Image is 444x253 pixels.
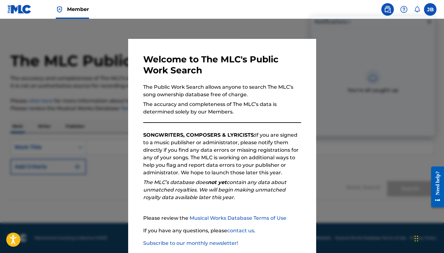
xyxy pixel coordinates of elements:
[143,132,255,138] strong: SONGWRITERS, COMPOSERS & LYRICISTS:
[424,3,436,16] div: User Menu
[398,3,410,16] div: Help
[426,18,433,26] button: Close Inbox
[315,18,347,26] div: Notifications
[56,6,63,13] img: Top Rightsholder
[143,54,301,76] h3: Welcome to The MLC's Public Work Search
[426,161,444,213] iframe: Resource Center
[413,223,444,253] iframe: Chat Widget
[143,227,301,235] p: If you have any questions, please .
[143,240,238,246] a: Subscribe to our monthly newsletter!
[381,3,394,16] a: Public Search
[143,179,286,200] em: The MLC’s database does contain any data about unmatched royalties. We will begin making unmatche...
[143,83,301,98] p: The Public Work Search allows anyone to search The MLC’s song ownership database free of charge.
[143,101,301,116] p: The accuracy and completeness of The MLC’s data is determined solely by our Members.
[190,215,286,221] a: Musical Works Database Terms of Use
[143,131,301,177] p: If you are signed to a music publisher or administrator, please notify them directly if you find ...
[67,6,89,13] span: Member
[143,214,301,222] p: Please review the
[313,18,352,26] button: Notifications
[400,6,408,13] img: help
[414,6,420,13] div: Notifications
[8,5,32,14] img: MLC Logo
[415,229,418,248] div: Drag
[227,228,254,234] a: contact us
[208,179,227,185] strong: not yet
[384,6,391,13] img: search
